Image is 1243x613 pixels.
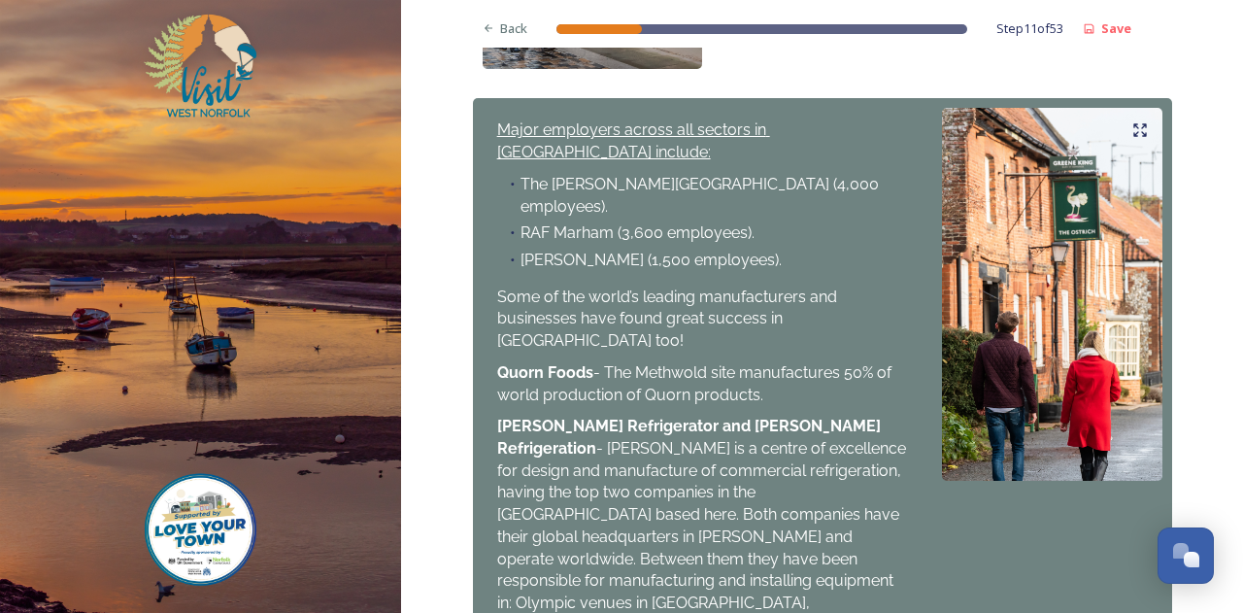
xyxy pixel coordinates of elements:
span: Step 11 of 53 [996,19,1063,38]
span: The [PERSON_NAME][GEOGRAPHIC_DATA] (4,000 employees). [521,175,883,216]
span: Back [500,19,527,38]
span: Some of the world’s leading manufacturers and businesses have found great success in [GEOGRAPHIC_... [497,288,841,350]
span: RAF Marham (3,600 employees). [521,223,755,242]
span: [PERSON_NAME] (1,500 employees). [521,251,782,269]
span: - The Methwold site manufactures 50% of world production of Quorn products. [497,363,895,404]
strong: [PERSON_NAME] Refrigerator and [PERSON_NAME] Refrigeration [497,417,885,458]
strong: Save [1101,19,1131,37]
u: Major employers across all sectors in [GEOGRAPHIC_DATA] include: [497,120,770,161]
button: Open Chat [1158,528,1214,584]
strong: Quorn Foods [497,363,593,382]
